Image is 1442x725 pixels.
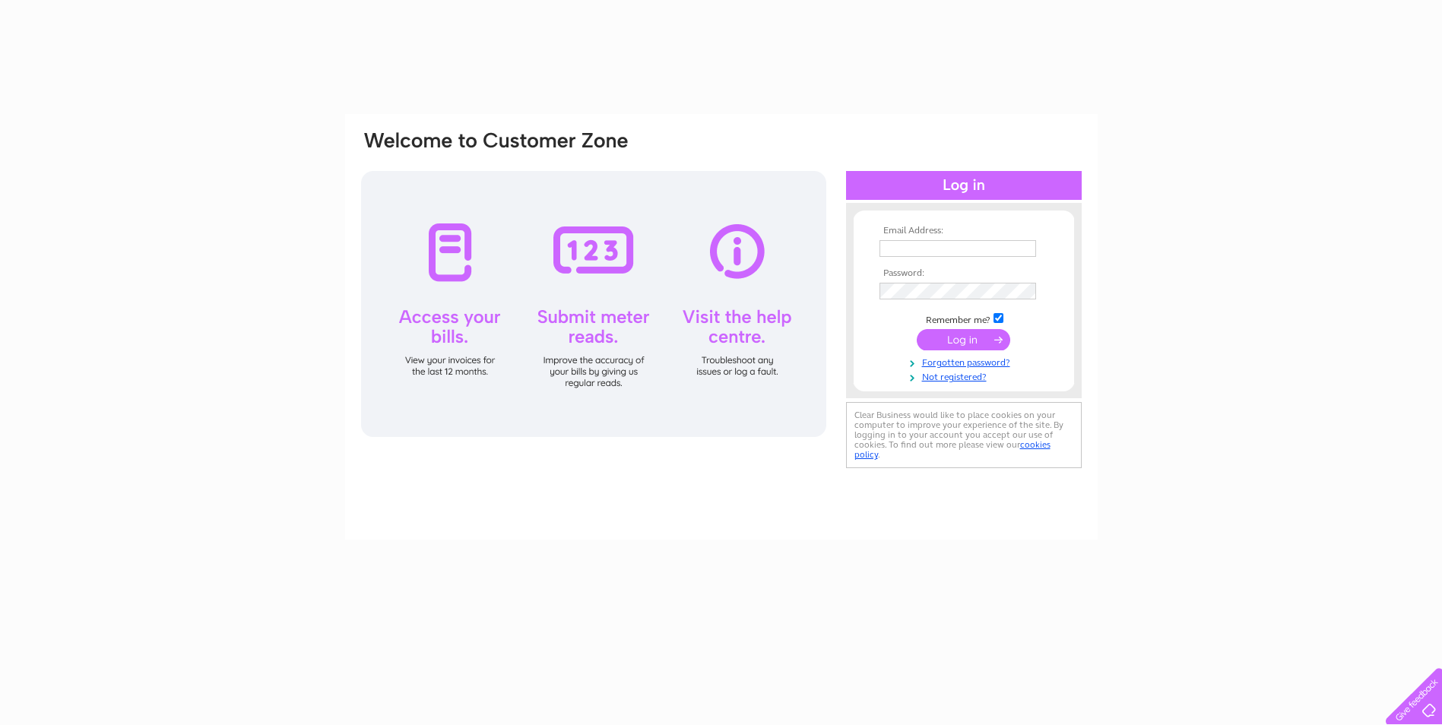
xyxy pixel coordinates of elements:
[854,439,1051,460] a: cookies policy
[917,329,1010,350] input: Submit
[879,354,1052,369] a: Forgotten password?
[879,369,1052,383] a: Not registered?
[876,311,1052,326] td: Remember me?
[876,226,1052,236] th: Email Address:
[876,268,1052,279] th: Password:
[846,402,1082,468] div: Clear Business would like to place cookies on your computer to improve your experience of the sit...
